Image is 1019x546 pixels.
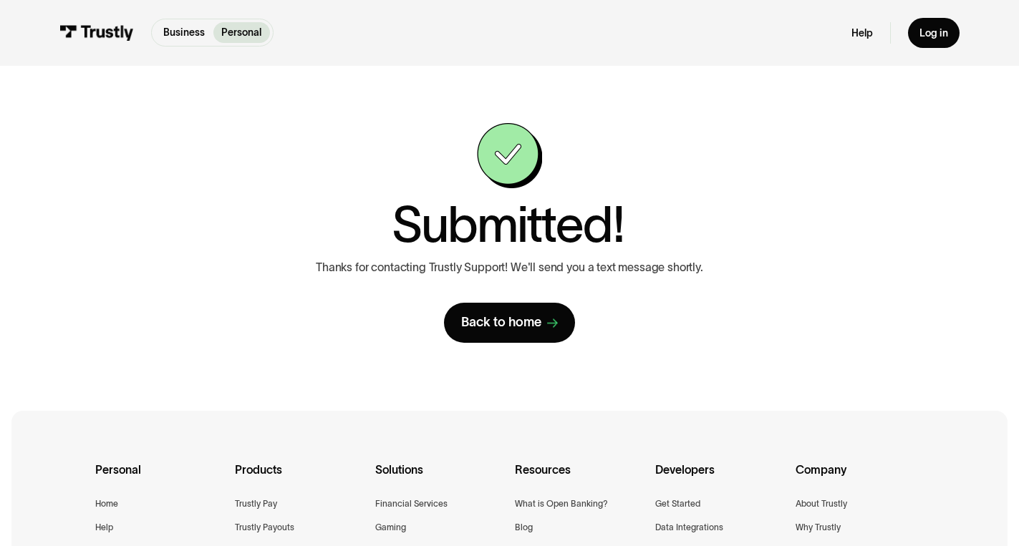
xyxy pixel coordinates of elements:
[392,200,624,250] h1: Submitted!
[235,497,277,512] a: Trustly Pay
[796,461,924,497] div: Company
[163,25,205,40] p: Business
[851,26,873,39] a: Help
[235,461,364,497] div: Products
[95,461,224,497] div: Personal
[375,520,406,535] a: Gaming
[515,520,533,535] a: Blog
[908,18,960,48] a: Log in
[796,520,841,535] a: Why Trustly
[221,25,261,40] p: Personal
[213,22,271,43] a: Personal
[375,461,504,497] div: Solutions
[444,303,576,342] a: Back to home
[515,497,608,512] a: What is Open Banking?
[655,461,784,497] div: Developers
[461,314,541,331] div: Back to home
[59,25,134,41] img: Trustly Logo
[375,497,448,512] a: Financial Services
[919,26,948,39] div: Log in
[515,461,644,497] div: Resources
[796,497,847,512] a: About Trustly
[155,22,213,43] a: Business
[95,497,118,512] a: Home
[95,520,113,535] a: Help
[655,497,700,512] a: Get Started
[235,520,294,535] a: Trustly Payouts
[655,520,723,535] a: Data Integrations
[316,260,703,274] p: Thanks for contacting Trustly Support! We'll send you a text message shortly.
